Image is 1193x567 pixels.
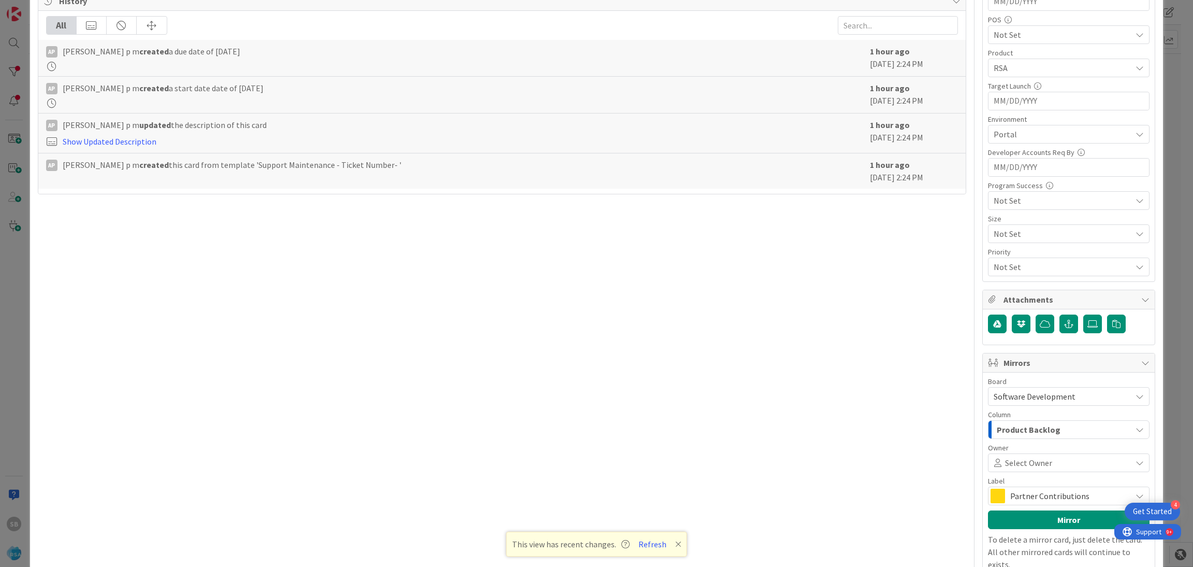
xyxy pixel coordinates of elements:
[988,49,1150,56] div: Product
[63,159,401,171] span: [PERSON_NAME] p m this card from template 'Support Maintenance - Ticket Number- '
[139,120,171,130] b: updated
[1133,506,1172,517] div: Get Started
[512,538,630,550] span: This view has recent changes.
[994,62,1131,74] span: RSA
[870,83,910,93] b: 1 hour ago
[994,260,1126,274] span: Not Set
[988,116,1150,123] div: Environment
[988,378,1007,385] span: Board
[838,16,958,35] input: Search...
[1171,500,1180,509] div: 4
[1005,457,1052,469] span: Select Owner
[139,46,169,56] b: created
[988,248,1150,256] div: Priority
[870,120,910,130] b: 1 hour ago
[870,45,958,71] div: [DATE] 2:24 PM
[994,391,1075,402] span: Software Development
[994,194,1131,207] span: Not Set
[870,82,958,108] div: [DATE] 2:24 PM
[870,159,958,183] div: [DATE] 2:24 PM
[994,29,1131,41] span: Not Set
[46,120,57,131] div: Ap
[988,477,1005,485] span: Label
[46,160,57,171] div: Ap
[22,2,47,14] span: Support
[52,4,57,12] div: 9+
[997,423,1060,436] span: Product Backlog
[47,17,77,34] div: All
[139,83,169,93] b: created
[988,411,1011,418] span: Column
[63,119,267,131] span: [PERSON_NAME] p m the description of this card
[994,92,1144,110] input: MM/DD/YYYY
[63,82,264,94] span: [PERSON_NAME] p m a start date date of [DATE]
[988,16,1150,23] div: POS
[870,160,910,170] b: 1 hour ago
[1125,503,1180,520] div: Open Get Started checklist, remaining modules: 4
[994,128,1131,140] span: Portal
[870,119,958,148] div: [DATE] 2:24 PM
[1003,357,1136,369] span: Mirrors
[988,149,1150,156] div: Developer Accounts Req By
[994,159,1144,176] input: MM/DD/YYYY
[988,182,1150,189] div: Program Success
[988,82,1150,90] div: Target Launch
[994,226,1126,241] span: Not Set
[870,46,910,56] b: 1 hour ago
[139,160,169,170] b: created
[63,136,156,147] a: Show Updated Description
[46,83,57,94] div: Ap
[63,45,240,58] span: [PERSON_NAME] p m a due date of [DATE]
[635,537,670,551] button: Refresh
[46,46,57,58] div: Ap
[988,215,1150,222] div: Size
[1003,293,1136,306] span: Attachments
[1010,489,1126,503] span: Partner Contributions
[988,444,1009,451] span: Owner
[988,420,1150,439] button: Product Backlog
[988,511,1150,529] button: Mirror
